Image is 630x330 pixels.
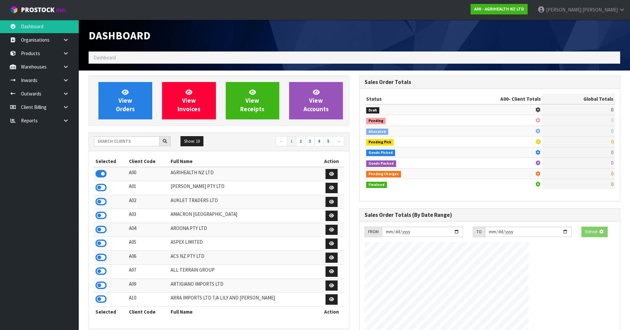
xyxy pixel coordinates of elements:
[366,129,388,135] span: Allocated
[224,136,344,148] nav: Page navigation
[365,227,382,237] div: FROM
[94,54,116,61] span: Dashboard
[365,94,447,104] th: Status
[10,6,18,14] img: cube-alt.png
[276,136,287,147] a: ←
[127,156,169,167] th: Client Code
[365,79,615,85] h3: Sales Order Totals
[169,251,319,265] td: ACS NZ PTY LTD
[127,265,169,279] td: A07
[366,182,387,188] span: Finalised
[169,156,319,167] th: Full Name
[127,251,169,265] td: A06
[162,82,216,119] a: ViewInvoices
[366,139,394,146] span: Pending Pick
[240,88,264,113] span: View Receipts
[500,96,509,102] span: A00
[366,107,379,114] span: Draft
[89,29,151,42] span: Dashboard
[127,195,169,209] td: A02
[366,160,396,167] span: Goods Packed
[365,212,615,218] h3: Sales Order Totals (By Date Range)
[169,167,319,181] td: AGRIHEALTH NZ LTD
[169,278,319,293] td: ARTIGIANO IMPORTS LTD
[180,136,203,147] button: Show: 10
[169,209,319,223] td: AMACRON [GEOGRAPHIC_DATA]
[581,227,608,237] button: Refresh
[94,136,159,146] input: Search clients
[611,128,613,134] span: 0
[287,136,296,147] a: 1
[94,156,127,167] th: Selected
[611,171,613,177] span: 0
[226,82,280,119] a: ViewReceipts
[98,82,152,119] a: ViewOrders
[21,6,54,14] span: ProStock
[366,118,386,124] span: Pending
[169,237,319,251] td: ASPEX LIMITED
[447,94,542,104] th: - Client Totals
[542,94,615,104] th: Global Totals
[169,306,319,317] th: Full Name
[289,82,343,119] a: ViewAccounts
[116,88,135,113] span: View Orders
[319,306,344,317] th: Action
[611,107,613,113] span: 0
[333,136,344,147] a: →
[169,293,319,307] td: ARRA IMPORTS LTD T/A LILY AND [PERSON_NAME]
[611,149,613,155] span: 0
[127,167,169,181] td: A00
[127,293,169,307] td: A10
[296,136,305,147] a: 2
[611,138,613,145] span: 0
[169,265,319,279] td: ALL TERRAIN GROUP
[127,306,169,317] th: Client Code
[473,227,485,237] div: TO
[366,171,401,177] span: Pending Charges
[314,136,324,147] a: 4
[324,136,333,147] a: 5
[611,160,613,166] span: 0
[305,136,315,147] a: 3
[304,88,329,113] span: View Accounts
[611,117,613,123] span: 0
[471,4,528,14] a: A00 - AGRIHEALTH NZ LTD
[94,306,127,317] th: Selected
[169,195,319,209] td: AUKLET TRADERS LTD
[546,7,581,13] span: [PERSON_NAME]
[178,88,200,113] span: View Invoices
[127,278,169,293] td: A09
[582,7,618,13] span: [PERSON_NAME]
[127,223,169,237] td: A04
[474,6,524,12] strong: A00 - AGRIHEALTH NZ LTD
[366,150,395,156] span: Goods Picked
[319,156,344,167] th: Action
[169,181,319,195] td: [PERSON_NAME] PTY LTD
[127,237,169,251] td: A05
[56,7,66,13] small: WMS
[611,181,613,187] span: 0
[169,223,319,237] td: AROONA PTY LTD
[127,209,169,223] td: A03
[127,181,169,195] td: A01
